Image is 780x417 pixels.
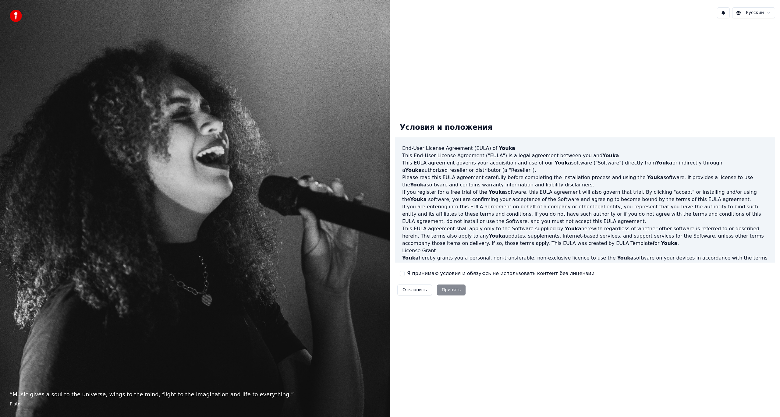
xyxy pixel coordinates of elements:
[402,203,768,225] p: If you are entering into this EULA agreement on behalf of a company or other legal entity, you re...
[402,152,768,159] p: This End-User License Agreement ("EULA") is a legal agreement between you and
[661,240,677,246] span: Youka
[402,254,768,269] p: hereby grants you a personal, non-transferable, non-exclusive licence to use the software on your...
[555,160,571,166] span: Youka
[397,284,432,295] button: Отклонить
[647,175,664,180] span: Youka
[656,160,672,166] span: Youka
[410,182,427,188] span: Youka
[499,145,515,151] span: Youka
[602,153,619,158] span: Youka
[402,247,768,254] h3: License Grant
[402,145,768,152] h3: End-User License Agreement (EULA) of
[402,225,768,247] p: This EULA agreement shall apply only to the Software supplied by herewith regardless of whether o...
[407,270,594,277] label: Я принимаю условия и обязуюсь не использовать контент без лицензии
[405,167,422,173] span: Youka
[617,255,634,261] span: Youka
[402,159,768,174] p: This EULA agreement governs your acquisition and use of our software ("Software") directly from o...
[10,390,380,399] p: “ Music gives a soul to the universe, wings to the mind, flight to the imagination and life to ev...
[565,226,581,231] span: Youka
[10,401,380,407] footer: Plato
[402,189,768,203] p: If you register for a free trial of the software, this EULA agreement will also govern that trial...
[489,189,505,195] span: Youka
[10,10,22,22] img: youka
[395,118,497,137] div: Условия и положения
[489,233,505,239] span: Youka
[616,240,653,246] a: EULA Template
[402,174,768,189] p: Please read this EULA agreement carefully before completing the installation process and using th...
[402,255,419,261] span: Youka
[410,196,427,202] span: Youka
